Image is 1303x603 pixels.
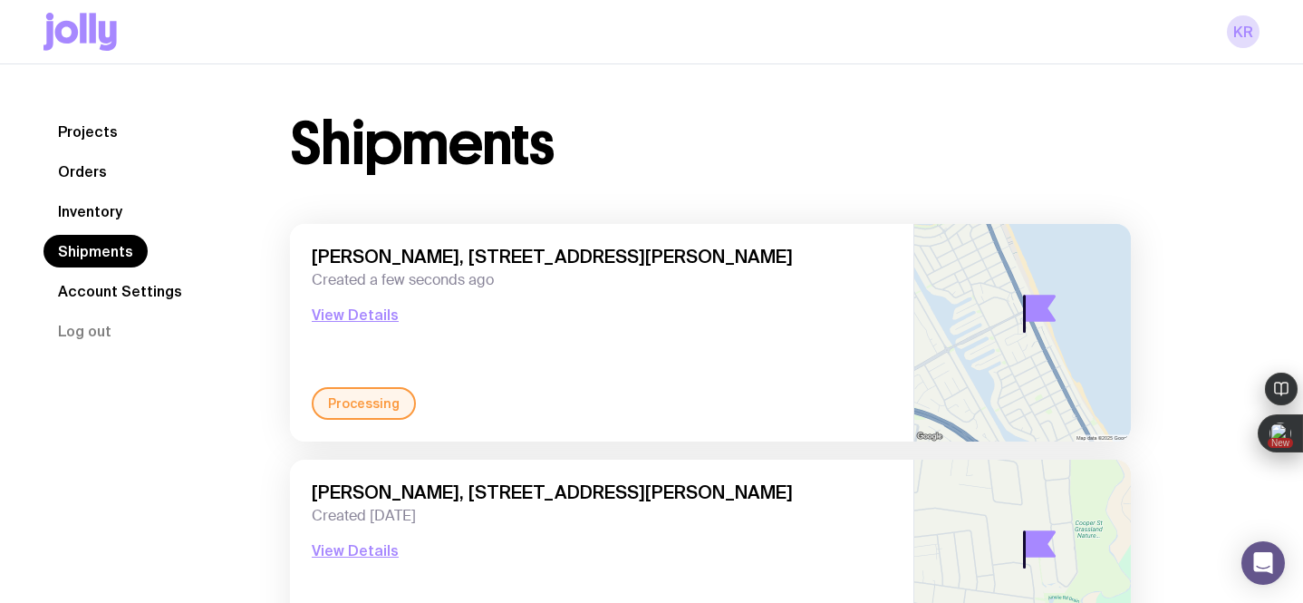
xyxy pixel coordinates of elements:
img: staticmap [914,224,1131,442]
a: Inventory [43,195,137,228]
button: View Details [312,540,399,561]
button: Log out [43,315,126,347]
a: Account Settings [43,275,197,307]
h1: Shipments [290,115,554,173]
div: Open Intercom Messenger [1241,541,1285,585]
a: Projects [43,115,132,148]
span: [PERSON_NAME], [STREET_ADDRESS][PERSON_NAME] [312,246,892,267]
a: Orders [43,155,121,188]
span: Created a few seconds ago [312,271,892,289]
a: Shipments [43,235,148,267]
span: [PERSON_NAME], [STREET_ADDRESS][PERSON_NAME] [312,481,892,503]
span: Created [DATE] [312,507,892,525]
a: KR [1227,15,1260,48]
button: View Details [312,304,399,326]
div: Processing [312,387,416,420]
